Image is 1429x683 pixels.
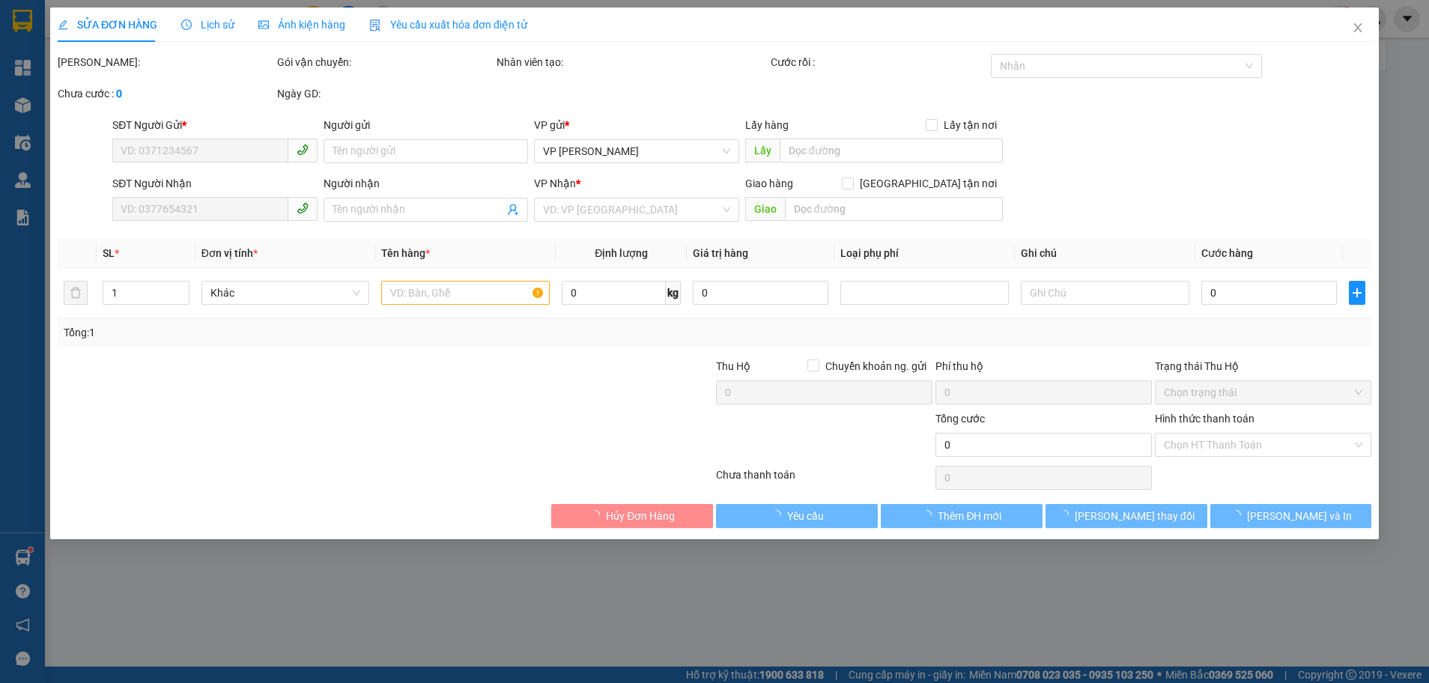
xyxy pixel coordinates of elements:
span: picture [258,19,269,30]
div: [PERSON_NAME]: [58,54,274,70]
span: Tổng cước [935,413,985,425]
div: Người nhận [324,175,529,192]
span: loading [589,510,606,520]
span: [PERSON_NAME] và In [1246,508,1351,524]
button: Thêm ĐH mới [881,504,1043,528]
span: Tên hàng [381,247,430,259]
span: phone [297,144,309,156]
span: Đơn vị tính [201,247,257,259]
span: Giao [745,197,785,221]
div: Người gửi [324,117,529,133]
span: Chuyển khoản ng. gửi [819,358,932,374]
button: plus [1349,281,1365,305]
span: loading [921,510,938,520]
span: loading [770,510,786,520]
span: Hủy Đơn Hàng [606,508,675,524]
span: [PERSON_NAME] thay đổi [1075,508,1195,524]
span: clock-circle [181,19,192,30]
span: VP Hoàng Liệt [543,140,730,163]
span: Lịch sử [181,19,234,31]
span: SỬA ĐƠN HÀNG [58,19,157,31]
button: Hủy Đơn Hàng [551,504,713,528]
button: Close [1337,7,1379,49]
span: SL [103,247,115,259]
th: Loại phụ phí [834,239,1015,268]
span: Giao hàng [745,177,793,189]
span: Yêu cầu [786,508,823,524]
button: [PERSON_NAME] và In [1210,504,1371,528]
div: Trạng thái Thu Hộ [1155,358,1371,374]
div: Cước rồi : [771,54,987,70]
div: Nhân viên tạo: [497,54,768,70]
label: Hình thức thanh toán [1155,413,1254,425]
div: Ngày GD: [277,85,494,102]
div: SĐT Người Nhận [112,175,318,192]
span: Yêu cầu xuất hóa đơn điện tử [369,19,527,31]
span: Giá trị hàng [693,247,748,259]
div: Chưa thanh toán [714,467,934,493]
input: VD: Bàn, Ghế [381,281,550,305]
div: Tổng: 1 [64,324,552,341]
span: Khác [210,282,360,304]
span: Ảnh kiện hàng [258,19,345,31]
span: Định lượng [595,247,648,259]
span: Lấy tận nơi [938,117,1003,133]
span: plus [1350,287,1365,299]
button: delete [64,281,88,305]
span: edit [58,19,68,30]
b: 0 [116,88,122,100]
span: Cước hàng [1201,247,1253,259]
th: Ghi chú [1015,239,1195,268]
span: kg [666,281,681,305]
div: SĐT Người Gửi [112,117,318,133]
span: Chọn trạng thái [1164,381,1362,404]
div: Chưa cước : [58,85,274,102]
span: close [1352,22,1364,34]
input: Dọc đường [785,197,1003,221]
button: [PERSON_NAME] thay đổi [1046,504,1207,528]
div: Gói vận chuyển: [277,54,494,70]
input: Dọc đường [780,139,1003,163]
button: Yêu cầu [716,504,878,528]
span: loading [1230,510,1246,520]
div: Phí thu hộ [935,358,1152,380]
span: phone [297,202,309,214]
span: Thu Hộ [716,360,750,372]
span: [GEOGRAPHIC_DATA] tận nơi [854,175,1003,192]
span: Thêm ĐH mới [938,508,1001,524]
span: user-add [507,204,519,216]
span: loading [1058,510,1075,520]
span: VP Nhận [534,177,576,189]
input: Ghi Chú [1021,281,1189,305]
div: VP gửi [534,117,739,133]
img: icon [369,19,381,31]
span: Lấy hàng [745,119,789,131]
span: Lấy [745,139,780,163]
